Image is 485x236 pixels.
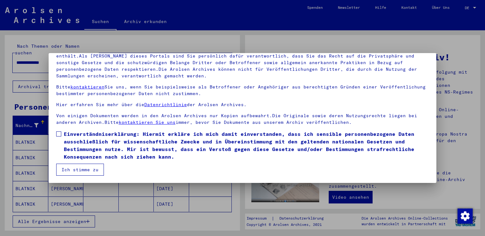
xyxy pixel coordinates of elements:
a: Datenrichtlinie [144,102,187,107]
button: Ich stimme zu [56,164,104,176]
span: Einverständniserklärung: Hiermit erkläre ich mich damit einverstanden, dass ich sensible personen... [64,130,429,160]
a: kontaktieren Sie uns [119,119,176,125]
a: kontaktieren [70,84,105,90]
p: Hier erfahren Sie mehr über die der Arolsen Archives. [56,101,429,108]
p: Bitte Sie uns, wenn Sie beispielsweise als Betroffener oder Angehöriger aus berechtigten Gründen ... [56,84,429,97]
p: Von einigen Dokumenten werden in den Arolsen Archives nur Kopien aufbewahrt.Die Originale sowie d... [56,112,429,126]
p: Bitte beachten Sie, dass dieses Portal über NS - Verfolgte sensible Daten zu identifizierten oder... [56,46,429,79]
img: Zustimmung ändern [458,209,473,224]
